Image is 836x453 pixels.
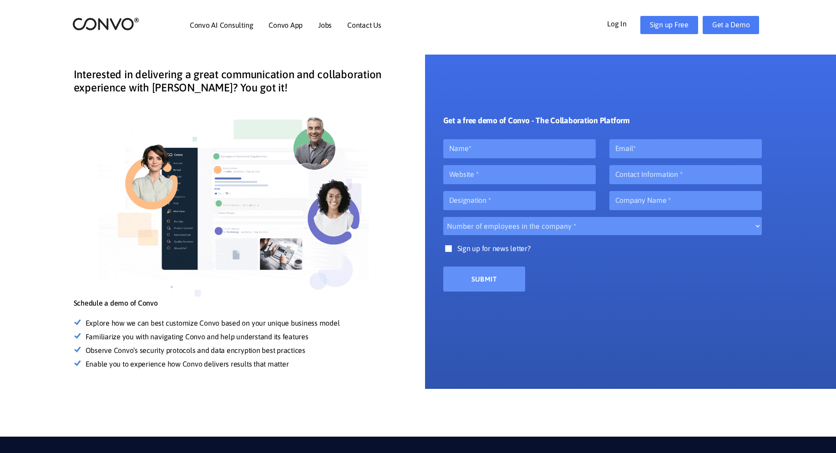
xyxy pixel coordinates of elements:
[86,317,398,330] li: Explore how we can best customize Convo based on your unique business model
[609,191,762,210] input: Company Name *
[86,330,398,344] li: Familiarize you with navigating Convo and help understand its features
[86,344,398,357] li: Observe Convo’s security protocols and data encryption best practices
[74,299,398,314] h4: Schedule a demo of Convo
[443,242,762,265] label: Sign up for news letter?
[443,165,596,184] input: Website *
[609,165,762,184] input: Contact Information *
[74,68,398,101] h4: Interested in delivering a great communication and collaboration experience with [PERSON_NAME]? Y...
[72,17,139,31] img: logo_2.png
[443,191,596,210] input: Designation *
[347,21,381,29] a: Contact Us
[443,267,525,292] input: Submit
[190,21,253,29] a: Convo AI Consulting
[703,16,760,34] a: Get a Demo
[443,116,630,132] h3: Get a free demo of Convo - The Collaboration Platform
[640,16,698,34] a: Sign up Free
[609,139,762,158] input: Email*
[318,21,332,29] a: Jobs
[92,104,379,299] img: getademo-left-img.png
[86,357,398,371] li: Enable you to experience how Convo delivers results that matter
[269,21,303,29] a: Convo App
[443,139,596,158] input: Name*
[607,16,640,30] a: Log In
